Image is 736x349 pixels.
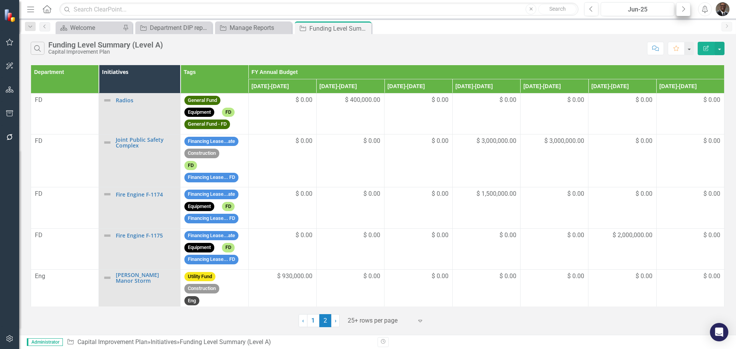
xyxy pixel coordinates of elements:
span: $ 0.00 [499,272,516,281]
span: FD [35,231,43,239]
span: Search [549,6,566,12]
span: $ 0.00 [703,272,720,281]
span: Financing Lease...ate [184,231,238,241]
td: Double-Click to Edit [181,93,248,134]
span: Equipment [184,108,214,117]
span: General Fund - FD [184,120,230,129]
span: $ 0.00 [567,231,584,240]
td: Double-Click to Edit [181,269,248,323]
span: 2 [319,314,332,327]
div: Funding Level Summary (Level A) [309,24,370,33]
span: Financing Lease...ate [184,137,238,146]
div: Funding Level Summary (Level A) [48,41,163,49]
img: Not Defined [103,231,112,240]
span: $ 0.00 [432,137,449,146]
td: Double-Click to Edit [31,228,99,269]
a: Department DIP report (new) [137,23,210,33]
td: Double-Click to Edit [31,187,99,228]
span: $ 0.00 [567,272,584,281]
img: Octavius Murphy [716,2,729,16]
div: Jun-25 [603,5,672,14]
span: $ 0.00 [363,272,380,281]
button: Search [538,4,577,15]
span: $ 930,000.00 [277,272,312,281]
img: Not Defined [103,138,112,147]
span: ‹ [302,317,304,324]
td: Double-Click to Edit Right Click for Context Menu [99,228,181,269]
span: $ 0.00 [703,137,720,146]
span: $ 0.00 [703,190,720,198]
input: Search ClearPoint... [59,3,578,16]
span: Utility Fund [184,272,215,282]
span: $ 0.00 [499,231,516,240]
span: $ 0.00 [636,190,652,198]
a: Manage Reports [217,23,290,33]
a: Welcome [58,23,121,33]
a: Joint Public Safety Complex [116,137,176,149]
div: Department DIP report (new) [150,23,210,33]
span: Financing Lease... FD [184,255,238,264]
span: $ 0.00 [296,96,312,105]
span: › [335,317,337,324]
span: $ 3,000,000.00 [544,137,584,146]
span: $ 400,000.00 [345,96,380,105]
span: FD [222,243,235,252]
span: Financing Lease... FD [184,173,238,182]
td: Double-Click to Edit [181,228,248,269]
span: $ 0.00 [363,137,380,146]
td: Double-Click to Edit [181,187,248,228]
span: $ 0.00 [432,96,449,105]
span: Equipment [184,202,214,211]
span: $ 0.00 [296,231,312,240]
div: Funding Level Summary (Level A) [180,338,271,346]
span: $ 3,000,000.00 [476,137,516,146]
button: Jun-25 [601,2,674,16]
span: Eng [184,296,199,306]
span: $ 0.00 [363,190,380,198]
td: Double-Click to Edit [31,93,99,134]
img: Not Defined [103,96,112,105]
span: $ 0.00 [636,137,652,146]
img: ClearPoint Strategy [4,9,17,22]
div: Manage Reports [230,23,290,33]
span: FD [35,96,43,103]
span: $ 2,000,000.00 [613,231,652,240]
span: $ 0.00 [636,272,652,281]
a: Fire Engine F-1175 [116,233,176,238]
span: FD [222,108,235,117]
span: $ 0.00 [567,96,584,105]
span: $ 0.00 [703,231,720,240]
a: Initiatives [151,338,177,346]
div: » » [67,338,372,347]
span: $ 0.00 [296,137,312,146]
span: $ 0.00 [363,231,380,240]
span: FD [222,202,235,211]
span: Construction [184,149,219,158]
td: Double-Click to Edit Right Click for Context Menu [99,269,181,323]
td: Double-Click to Edit [181,134,248,187]
span: Construction [184,284,219,293]
a: Fire Engine F-1174 [116,192,176,197]
span: Equipment [184,243,214,252]
span: Administrator [27,338,63,346]
td: Double-Click to Edit Right Click for Context Menu [99,93,181,134]
td: Double-Click to Edit Right Click for Context Menu [99,134,181,187]
span: Eng [35,272,45,280]
td: Double-Click to Edit [31,269,99,323]
span: $ 0.00 [636,96,652,105]
div: Capital Improvement Plan [48,49,163,55]
span: FD [35,190,43,197]
span: General Fund [184,96,220,105]
td: Double-Click to Edit Right Click for Context Menu [99,187,181,228]
span: $ 0.00 [432,190,449,198]
span: $ 0.00 [432,272,449,281]
span: $ 0.00 [296,190,312,198]
div: Open Intercom Messenger [710,323,728,341]
img: Not Defined [103,273,112,282]
div: Welcome [70,23,121,33]
span: $ 0.00 [703,96,720,105]
a: 1 [307,314,319,327]
span: $ 0.00 [567,190,584,198]
span: Financing Lease... FD [184,214,238,223]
